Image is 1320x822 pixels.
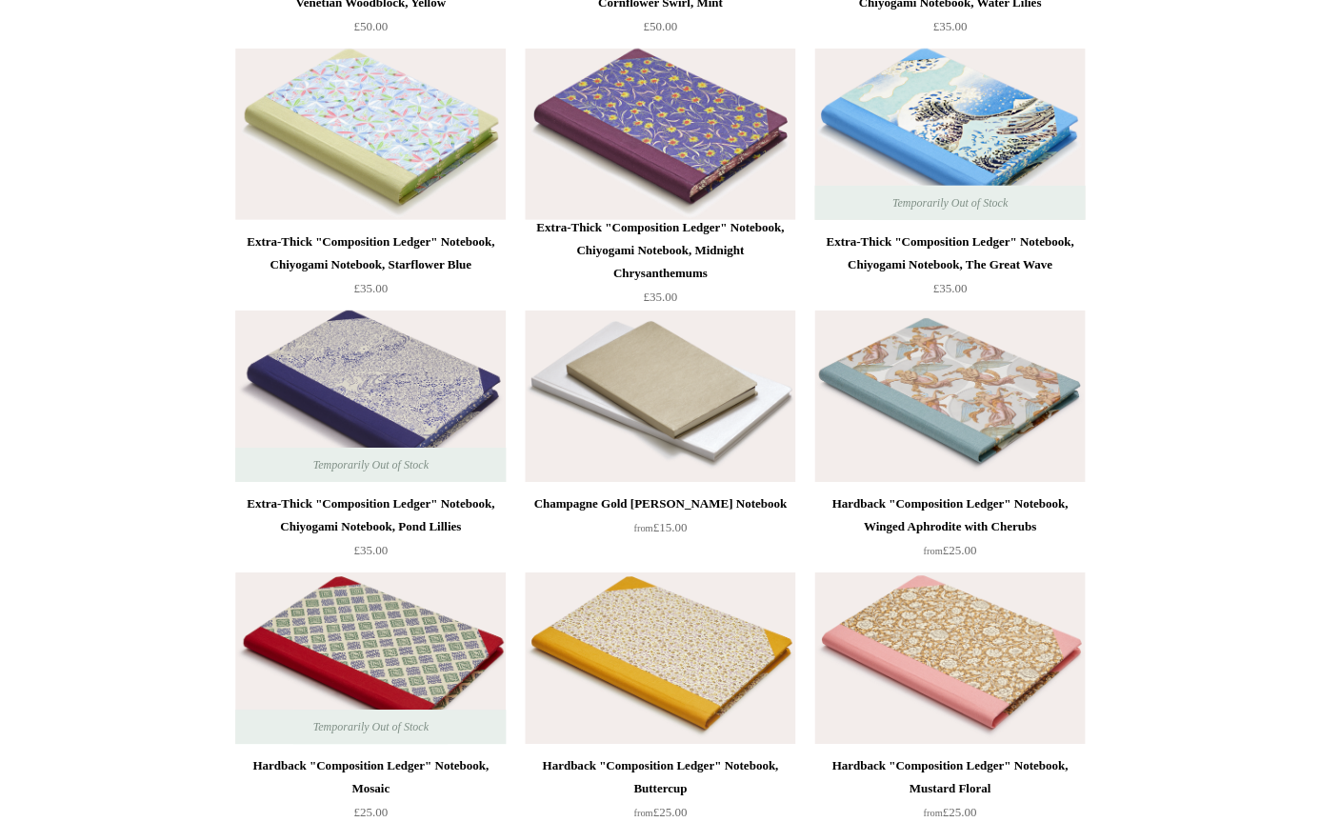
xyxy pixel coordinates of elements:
[819,231,1080,276] div: Extra-Thick "Composition Ledger" Notebook, Chiyogami Notebook, The Great Wave
[525,311,795,482] img: Champagne Gold Dressco Notebook
[525,572,795,744] a: Hardback "Composition Ledger" Notebook, Buttercup Hardback "Composition Ledger" Notebook, Buttercup
[240,492,501,538] div: Extra-Thick "Composition Ledger" Notebook, Chiyogami Notebook, Pond Lillies
[814,311,1085,482] img: Hardback "Composition Ledger" Notebook, Winged Aphrodite with Cherubs
[235,231,506,309] a: Extra-Thick "Composition Ledger" Notebook, Chiyogami Notebook, Starflower Blue £35.00
[353,543,388,557] span: £35.00
[530,216,790,285] div: Extra-Thick "Composition Ledger" Notebook, Chiyogami Notebook, Midnight Chrysanthemums
[525,492,795,571] a: Champagne Gold [PERSON_NAME] Notebook from£15.00
[872,186,1026,220] span: Temporarily Out of Stock
[353,805,388,819] span: £25.00
[814,572,1085,744] a: Hardback "Composition Ledger" Notebook, Mustard Floral Hardback "Composition Ledger" Notebook, Mu...
[235,49,506,220] img: Extra-Thick "Composition Ledger" Notebook, Chiyogami Notebook, Starflower Blue
[814,49,1085,220] a: Extra-Thick "Composition Ledger" Notebook, Chiyogami Notebook, The Great Wave Extra-Thick "Compos...
[235,572,506,744] img: Hardback "Composition Ledger" Notebook, Mosaic
[525,49,795,220] img: Extra-Thick "Composition Ledger" Notebook, Chiyogami Notebook, Midnight Chrysanthemums
[932,281,967,295] span: £35.00
[293,448,447,482] span: Temporarily Out of Stock
[525,49,795,220] a: Extra-Thick "Composition Ledger" Notebook, Chiyogami Notebook, Midnight Chrysanthemums Extra-Thic...
[353,281,388,295] span: £35.00
[923,805,976,819] span: £25.00
[923,543,976,557] span: £25.00
[814,49,1085,220] img: Extra-Thick "Composition Ledger" Notebook, Chiyogami Notebook, The Great Wave
[235,49,506,220] a: Extra-Thick "Composition Ledger" Notebook, Chiyogami Notebook, Starflower Blue Extra-Thick "Compo...
[633,520,687,534] span: £15.00
[819,754,1080,800] div: Hardback "Composition Ledger" Notebook, Mustard Floral
[814,572,1085,744] img: Hardback "Composition Ledger" Notebook, Mustard Floral
[525,216,795,309] a: Extra-Thick "Composition Ledger" Notebook, Chiyogami Notebook, Midnight Chrysanthemums £35.00
[240,754,501,800] div: Hardback "Composition Ledger" Notebook, Mosaic
[353,19,388,33] span: £50.00
[814,311,1085,482] a: Hardback "Composition Ledger" Notebook, Winged Aphrodite with Cherubs Hardback "Composition Ledge...
[235,492,506,571] a: Extra-Thick "Composition Ledger" Notebook, Chiyogami Notebook, Pond Lillies £35.00
[643,19,677,33] span: £50.00
[814,231,1085,309] a: Extra-Thick "Composition Ledger" Notebook, Chiyogami Notebook, The Great Wave £35.00
[525,311,795,482] a: Champagne Gold Dressco Notebook Champagne Gold Dressco Notebook
[240,231,501,276] div: Extra-Thick "Composition Ledger" Notebook, Chiyogami Notebook, Starflower Blue
[923,546,942,556] span: from
[633,805,687,819] span: £25.00
[633,808,652,818] span: from
[530,492,790,515] div: Champagne Gold [PERSON_NAME] Notebook
[525,572,795,744] img: Hardback "Composition Ledger" Notebook, Buttercup
[923,808,942,818] span: from
[932,19,967,33] span: £35.00
[819,492,1080,538] div: Hardback "Composition Ledger" Notebook, Winged Aphrodite with Cherubs
[235,572,506,744] a: Hardback "Composition Ledger" Notebook, Mosaic Hardback "Composition Ledger" Notebook, Mosaic Tem...
[814,492,1085,571] a: Hardback "Composition Ledger" Notebook, Winged Aphrodite with Cherubs from£25.00
[235,311,506,482] img: Extra-Thick "Composition Ledger" Notebook, Chiyogami Notebook, Pond Lillies
[235,311,506,482] a: Extra-Thick "Composition Ledger" Notebook, Chiyogami Notebook, Pond Lillies Extra-Thick "Composit...
[643,290,677,304] span: £35.00
[633,523,652,533] span: from
[530,754,790,800] div: Hardback "Composition Ledger" Notebook, Buttercup
[293,710,447,744] span: Temporarily Out of Stock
